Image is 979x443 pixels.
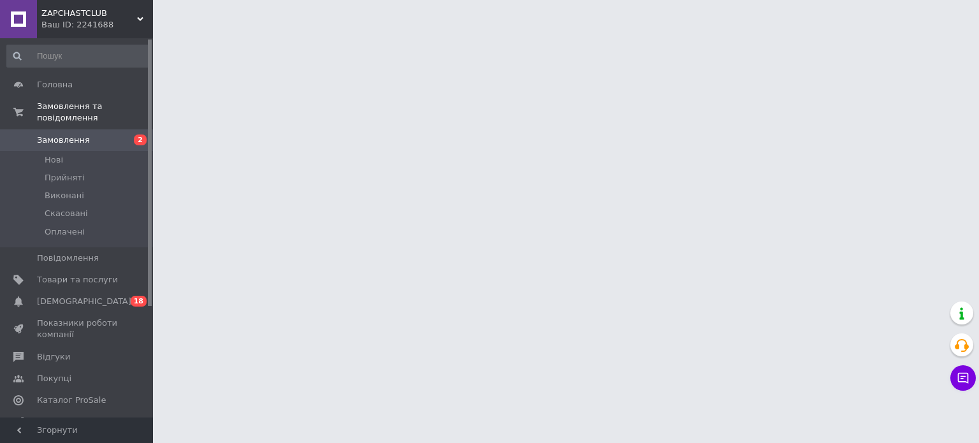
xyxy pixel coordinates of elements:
span: Покупці [37,373,71,384]
span: 18 [131,296,147,307]
span: Замовлення та повідомлення [37,101,153,124]
input: Пошук [6,45,150,68]
div: Ваш ID: 2241688 [41,19,153,31]
span: Оплачені [45,226,85,238]
span: Каталог ProSale [37,395,106,406]
span: Аналітика [37,416,81,428]
span: Відгуки [37,351,70,363]
span: Замовлення [37,134,90,146]
span: Головна [37,79,73,91]
span: Виконані [45,190,84,201]
span: Нові [45,154,63,166]
span: 2 [134,134,147,145]
span: [DEMOGRAPHIC_DATA] [37,296,131,307]
span: Прийняті [45,172,84,184]
span: ZAPCHASTCLUB [41,8,137,19]
span: Повідомлення [37,252,99,264]
span: Скасовані [45,208,88,219]
span: Показники роботи компанії [37,317,118,340]
button: Чат з покупцем [950,365,976,391]
span: Товари та послуги [37,274,118,286]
